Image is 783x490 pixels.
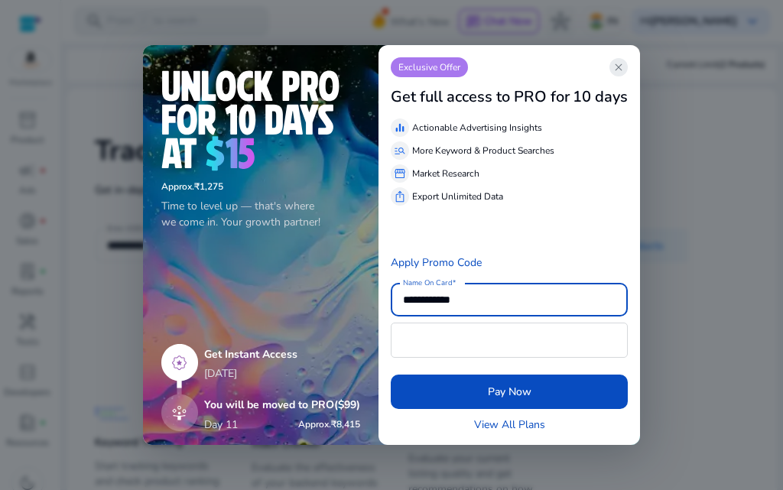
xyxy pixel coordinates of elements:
a: View All Plans [474,417,545,433]
h5: Get Instant Access [204,349,360,362]
p: Market Research [412,167,479,180]
span: ios_share [394,190,406,203]
span: close [612,61,625,73]
p: More Keyword & Product Searches [412,144,554,157]
mat-label: Name On Card [403,277,452,288]
p: Export Unlimited Data [412,190,503,203]
iframe: Secure card payment input frame [399,325,619,355]
button: Pay Now [391,375,628,409]
p: Day 11 [204,417,238,433]
span: Pay Now [488,384,531,400]
h6: ₹1,275 [161,181,360,192]
h3: 10 days [573,88,628,106]
h5: You will be moved to PRO [204,399,360,412]
span: Approx. [161,180,194,193]
span: storefront [394,167,406,180]
h6: ₹8,415 [298,419,360,430]
a: Apply Promo Code [391,255,482,270]
p: Time to level up — that's where we come in. Your growth partner! [161,198,360,230]
span: manage_search [394,144,406,157]
span: equalizer [394,122,406,134]
span: ($99) [334,398,360,412]
p: Exclusive Offer [391,57,468,77]
h3: Get full access to PRO for [391,88,570,106]
p: [DATE] [204,365,360,381]
span: Approx. [298,418,331,430]
p: Actionable Advertising Insights [412,121,542,135]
